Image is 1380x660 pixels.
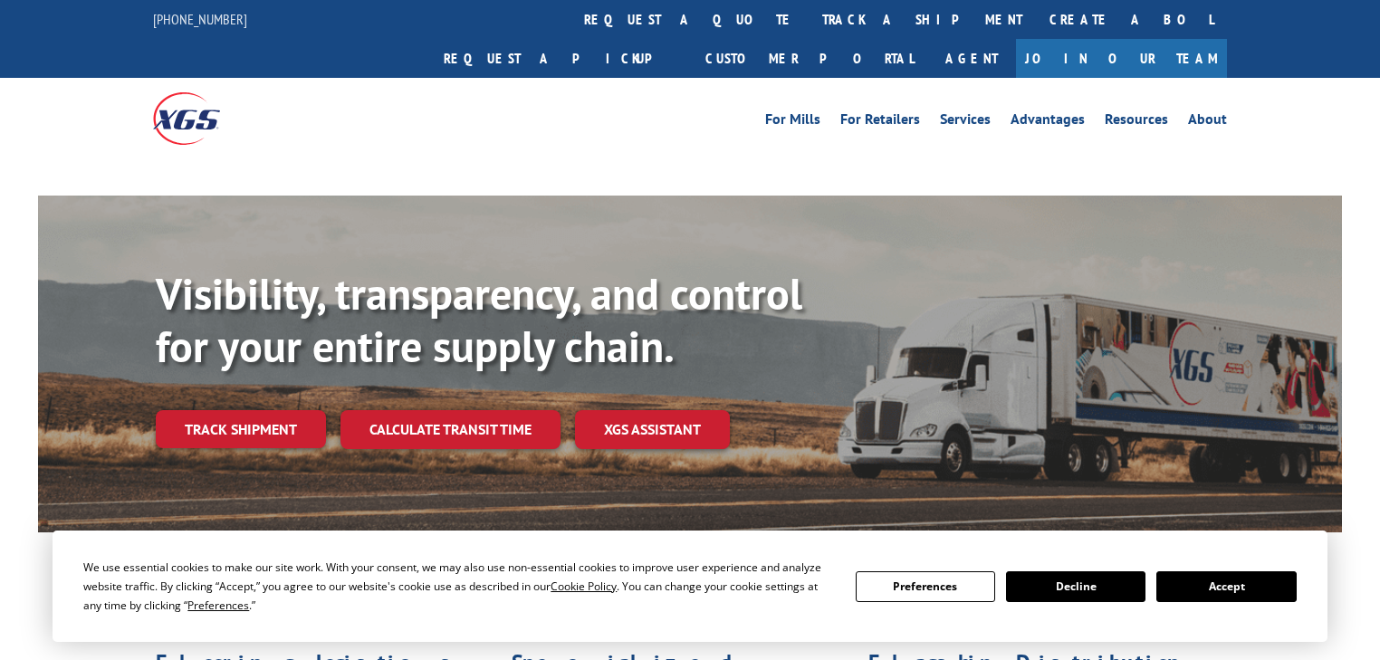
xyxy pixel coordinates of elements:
[856,571,995,602] button: Preferences
[840,112,920,132] a: For Retailers
[340,410,561,449] a: Calculate transit time
[53,531,1327,642] div: Cookie Consent Prompt
[765,112,820,132] a: For Mills
[692,39,927,78] a: Customer Portal
[551,579,617,594] span: Cookie Policy
[153,10,247,28] a: [PHONE_NUMBER]
[1016,39,1227,78] a: Join Our Team
[156,410,326,448] a: Track shipment
[1011,112,1085,132] a: Advantages
[940,112,991,132] a: Services
[187,598,249,613] span: Preferences
[156,265,802,374] b: Visibility, transparency, and control for your entire supply chain.
[1188,112,1227,132] a: About
[1006,571,1145,602] button: Decline
[430,39,692,78] a: Request a pickup
[83,558,833,615] div: We use essential cookies to make our site work. With your consent, we may also use non-essential ...
[575,410,730,449] a: XGS ASSISTANT
[1105,112,1168,132] a: Resources
[1156,571,1296,602] button: Accept
[927,39,1016,78] a: Agent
